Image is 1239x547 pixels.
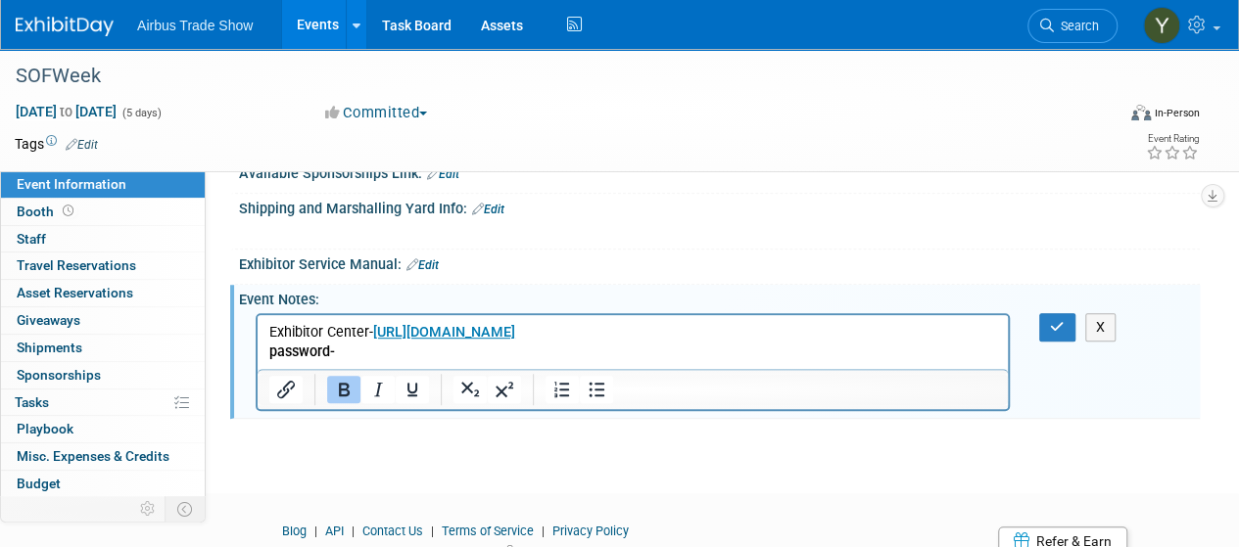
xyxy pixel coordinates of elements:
[1,471,205,497] a: Budget
[16,17,114,36] img: ExhibitDay
[1,252,205,279] a: Travel Reservations
[166,496,206,522] td: Toggle Event Tabs
[1085,313,1117,342] button: X
[546,376,579,403] button: Numbered list
[1,389,205,416] a: Tasks
[1026,102,1200,131] div: Event Format
[9,59,1099,94] div: SOFWeek
[1146,134,1199,144] div: Event Rating
[396,376,429,403] button: Underline
[472,203,504,216] a: Edit
[17,367,101,383] span: Sponsorships
[15,103,118,120] span: [DATE] [DATE]
[1,443,205,470] a: Misc. Expenses & Credits
[137,18,253,33] span: Airbus Trade Show
[17,476,61,491] span: Budget
[17,312,80,328] span: Giveaways
[66,138,98,152] a: Edit
[1,199,205,225] a: Booth
[362,524,423,538] a: Contact Us
[17,231,46,247] span: Staff
[427,167,459,181] a: Edit
[239,250,1200,275] div: Exhibitor Service Manual:
[325,524,344,538] a: API
[1,362,205,388] a: Sponsorships
[269,376,303,403] button: Insert/edit link
[17,421,73,436] span: Playbook
[1154,106,1200,120] div: In-Person
[17,448,169,464] span: Misc. Expenses & Credits
[488,376,521,403] button: Superscript
[59,204,77,218] span: Booth not reserved yet
[537,524,549,538] span: |
[282,524,307,538] a: Blog
[406,258,439,272] a: Edit
[131,496,166,522] td: Personalize Event Tab Strip
[580,376,613,403] button: Bullet list
[1,307,205,334] a: Giveaways
[1,226,205,252] a: Staff
[1027,9,1118,43] a: Search
[17,257,136,273] span: Travel Reservations
[17,176,126,192] span: Event Information
[1,416,205,442] a: Playbook
[57,104,75,119] span: to
[120,107,162,119] span: (5 days)
[239,194,1200,219] div: Shipping and Marshalling Yard Info:
[15,134,98,154] td: Tags
[453,376,487,403] button: Subscript
[17,340,82,355] span: Shipments
[1054,19,1099,33] span: Search
[17,204,77,219] span: Booth
[361,376,395,403] button: Italic
[258,315,1008,369] iframe: Rich Text Area
[1,171,205,198] a: Event Information
[1,335,205,361] a: Shipments
[1131,105,1151,120] img: Format-Inperson.png
[17,285,133,300] span: Asset Reservations
[15,394,49,410] span: Tasks
[239,285,1200,309] div: Event Notes:
[310,524,322,538] span: |
[442,524,534,538] a: Terms of Service
[318,103,435,123] button: Committed
[327,376,360,403] button: Bold
[1,280,205,306] a: Asset Reservations
[426,524,439,538] span: |
[347,524,359,538] span: |
[1143,7,1180,44] img: Yolanda Bauza
[552,524,629,538] a: Privacy Policy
